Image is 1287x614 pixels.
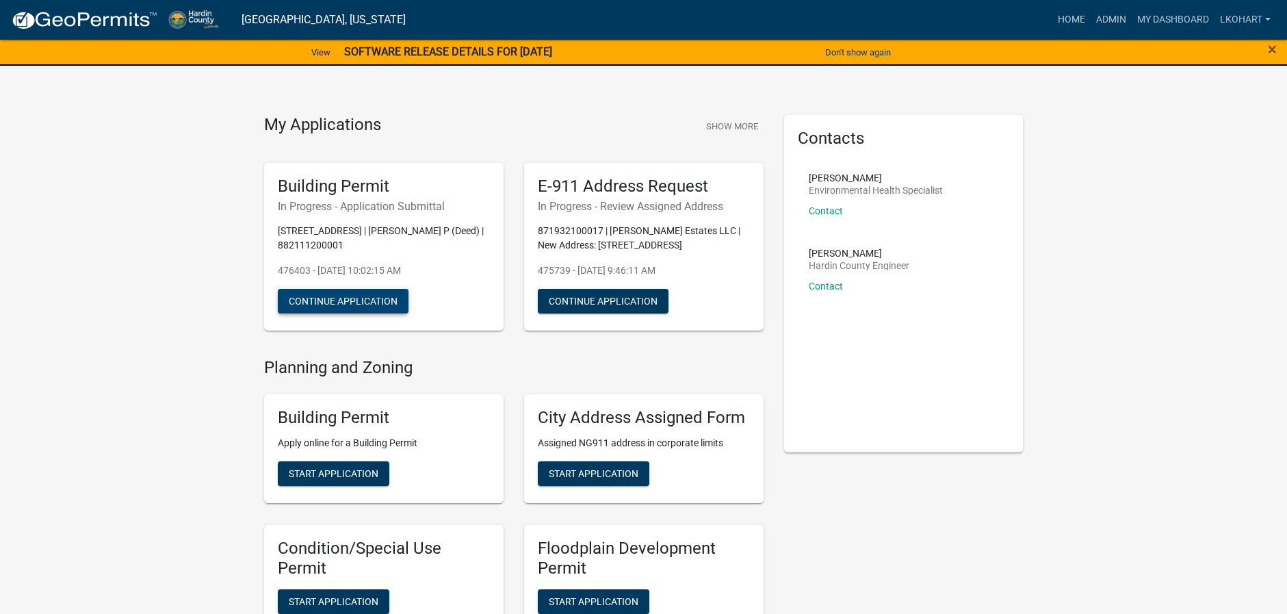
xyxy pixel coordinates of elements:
[278,289,408,314] button: Continue Application
[538,539,750,578] h5: Floodplain Development Permit
[538,177,750,196] h5: E-911 Address Request
[278,200,490,213] h6: In Progress - Application Submittal
[809,173,943,183] p: [PERSON_NAME]
[798,129,1010,149] h5: Contacts
[278,224,490,253] p: [STREET_ADDRESS] | [PERSON_NAME] P (Deed) | 882111200001
[538,264,750,278] p: 475739 - [DATE] 9:46:11 AM
[538,436,750,450] p: Assigned NG911 address in corporate limits
[278,264,490,278] p: 476403 - [DATE] 10:02:15 AM
[278,436,490,450] p: Apply online for a Building Permit
[306,41,336,64] a: View
[242,8,406,31] a: [GEOGRAPHIC_DATA], [US_STATE]
[278,177,490,196] h5: Building Permit
[701,115,764,138] button: Show More
[538,200,750,213] h6: In Progress - Review Assigned Address
[289,468,378,479] span: Start Application
[1268,41,1277,57] button: Close
[538,408,750,428] h5: City Address Assigned Form
[549,596,638,606] span: Start Application
[820,41,896,64] button: Don't show again
[809,281,843,292] a: Contact
[809,205,843,216] a: Contact
[168,10,231,29] img: Hardin County, Iowa
[809,186,943,195] p: Environmental Health Specialist
[344,45,552,58] strong: SOFTWARE RELEASE DETAILS FOR [DATE]
[1052,7,1091,33] a: Home
[264,115,381,136] h4: My Applications
[538,289,668,314] button: Continue Application
[289,596,378,606] span: Start Application
[264,358,764,378] h4: Planning and Zoning
[809,248,909,258] p: [PERSON_NAME]
[1091,7,1132,33] a: Admin
[1132,7,1214,33] a: My Dashboard
[278,539,490,578] h5: Condition/Special Use Permit
[538,589,649,614] button: Start Application
[278,461,389,486] button: Start Application
[538,461,649,486] button: Start Application
[278,589,389,614] button: Start Application
[1268,40,1277,59] span: ×
[549,468,638,479] span: Start Application
[809,261,909,270] p: Hardin County Engineer
[538,224,750,253] p: 871932100017 | [PERSON_NAME] Estates LLC | New Address: [STREET_ADDRESS]
[1214,7,1276,33] a: lkohart
[278,408,490,428] h5: Building Permit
